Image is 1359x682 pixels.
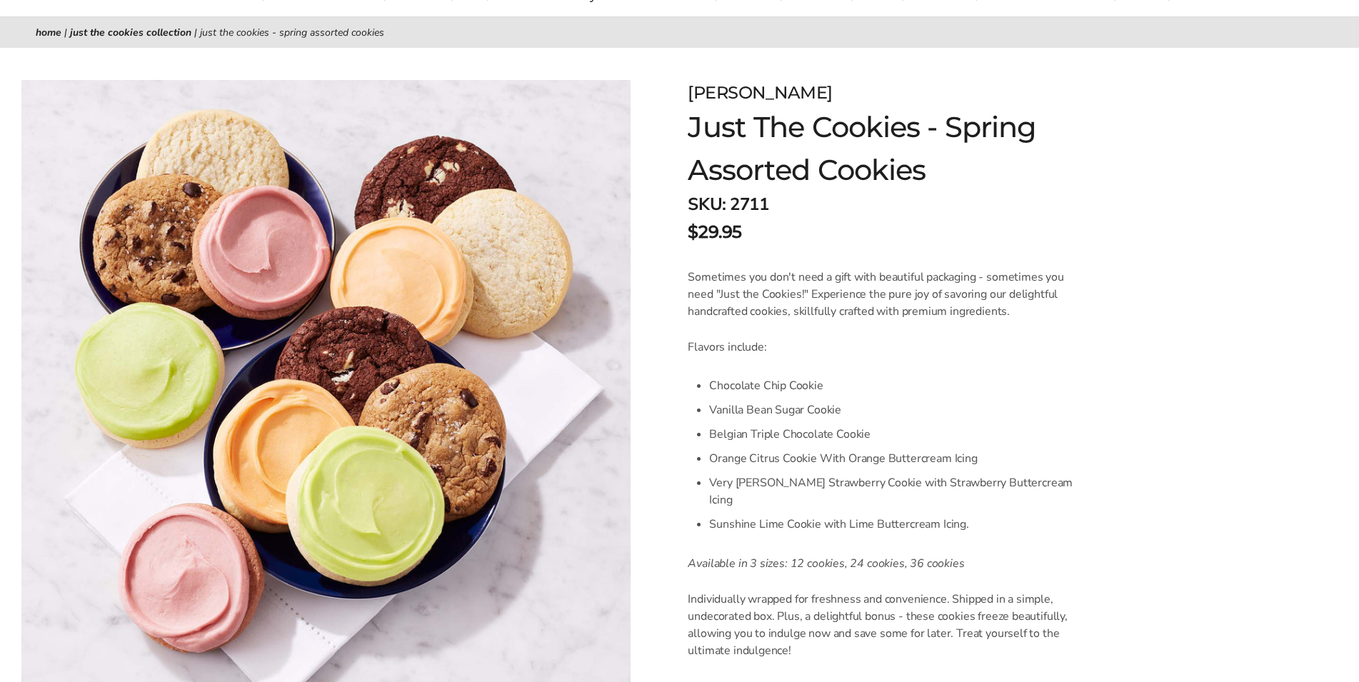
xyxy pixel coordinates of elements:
[709,422,1078,446] li: Belgian Triple Chocolate Cookie
[688,269,1078,320] p: Sometimes you don't need a gift with beautiful packaging - sometimes you need "Just the Cookies!"...
[688,80,1143,106] div: [PERSON_NAME]
[688,591,1078,659] p: Individually wrapped for freshness and convenience. Shipped in a simple, undecorated box. Plus, a...
[200,26,384,39] span: Just The Cookies - Spring Assorted Cookies
[709,373,1078,398] li: Chocolate Chip Cookie
[709,471,1078,512] li: Very [PERSON_NAME] Strawberry Cookie with Strawberry Buttercream Icing
[688,219,741,245] span: $29.95
[688,106,1143,191] h1: Just The Cookies - Spring Assorted Cookies
[70,26,191,39] a: Just the Cookies Collection
[709,446,1078,471] li: Orange Citrus Cookie With Orange Buttercream Icing
[688,193,726,216] strong: SKU:
[688,339,1078,356] p: Flavors include:
[730,193,768,216] span: 2711
[709,512,1078,536] li: Sunshine Lime Cookie with Lime Buttercream Icing.
[11,628,148,671] iframe: Sign Up via Text for Offers
[64,26,67,39] span: |
[36,24,1323,41] nav: breadcrumbs
[688,556,964,571] em: Available in 3 sizes: 12 cookies, 24 cookies, 36 cookies
[36,26,61,39] a: Home
[709,398,1078,422] li: Vanilla Bean Sugar Cookie
[194,26,197,39] span: |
